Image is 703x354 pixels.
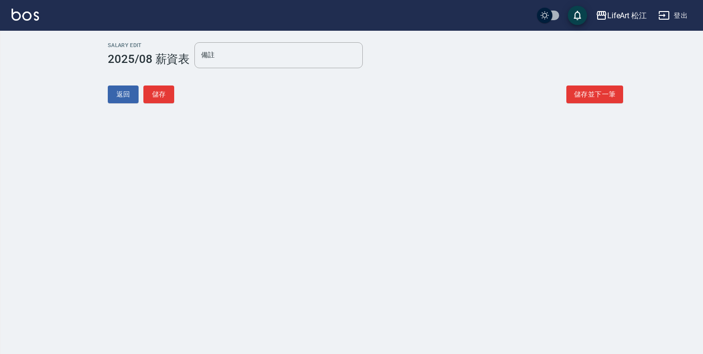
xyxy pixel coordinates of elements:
[108,52,190,66] h3: 2025/08 薪資表
[143,85,174,103] button: 儲存
[568,6,587,25] button: save
[566,85,623,103] button: 儲存並下一筆
[607,10,647,22] div: LifeArt 松江
[108,85,139,103] button: 返回
[108,42,190,49] h2: Salary Edit
[12,9,39,21] img: Logo
[592,6,651,25] button: LifeArt 松江
[654,7,691,24] button: 登出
